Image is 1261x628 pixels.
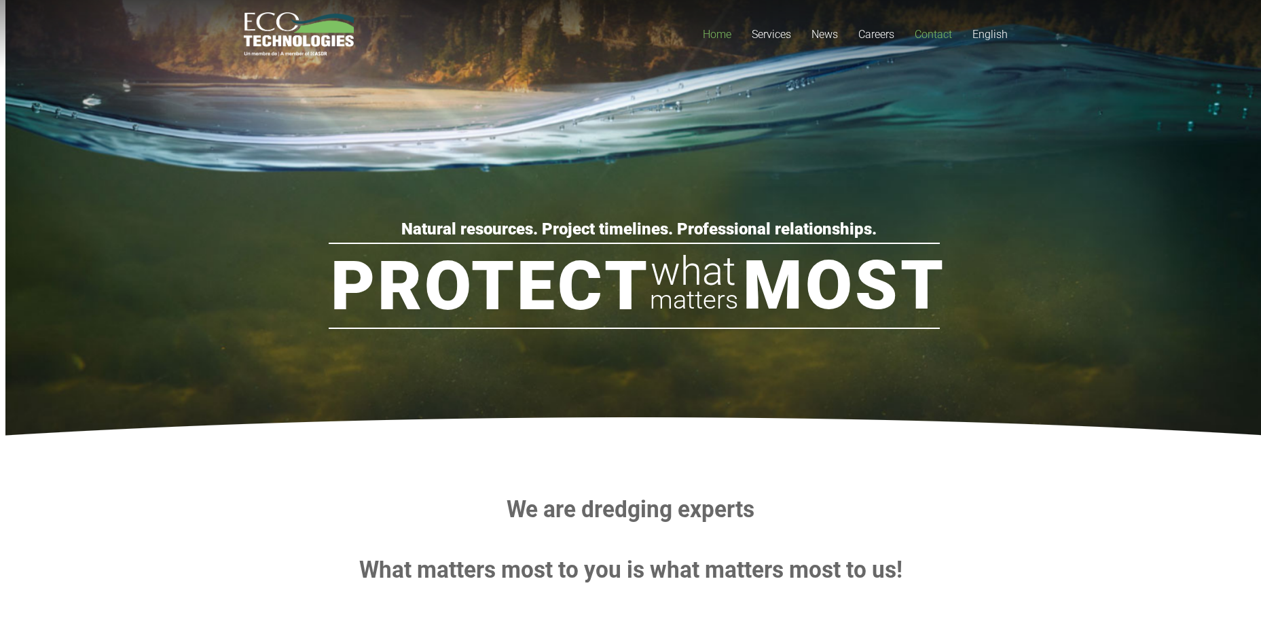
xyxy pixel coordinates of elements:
span: English [972,28,1008,41]
strong: We are dredging experts [507,496,754,523]
rs-layer: Natural resources. Project timelines. Professional relationships. [401,222,877,237]
span: Services [752,28,791,41]
span: Careers [858,28,894,41]
strong: What matters most to you is what matters most to us! [359,557,902,583]
rs-layer: what [651,251,736,291]
span: Home [703,28,731,41]
rs-layer: matters [650,280,738,319]
rs-layer: Protect [331,252,650,320]
span: Contact [915,28,952,41]
rs-layer: Most [743,251,946,319]
a: logo_EcoTech_ASDR_RGB [244,12,354,56]
span: News [811,28,838,41]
